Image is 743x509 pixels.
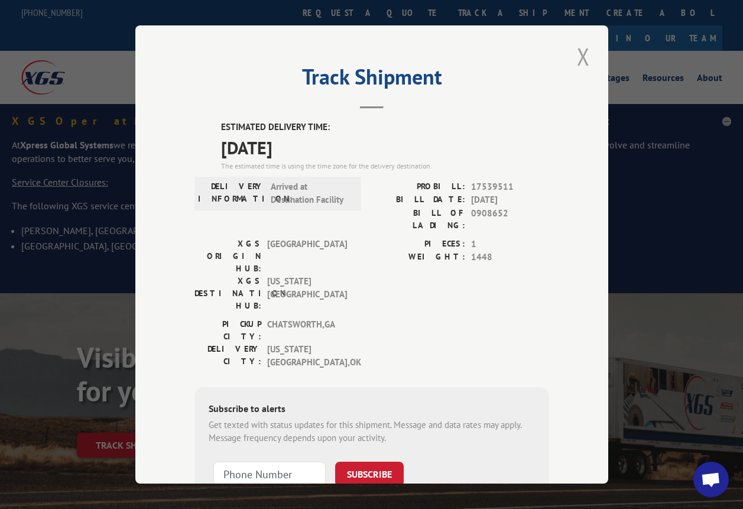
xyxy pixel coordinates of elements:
label: ESTIMATED DELIVERY TIME: [221,121,549,134]
div: Get texted with status updates for this shipment. Message and data rates may apply. Message frequ... [209,419,535,445]
span: [DATE] [471,193,549,207]
label: PROBILL: [372,180,465,194]
label: WEIGHT: [372,251,465,264]
input: Phone Number [213,462,326,487]
span: [US_STATE][GEOGRAPHIC_DATA] , OK [267,343,347,369]
span: 17539511 [471,180,549,194]
span: [DATE] [221,134,549,161]
span: 1448 [471,251,549,264]
button: Close modal [573,40,593,73]
label: BILL OF LADING: [372,207,465,232]
label: PICKUP CITY: [194,318,261,343]
label: BILL DATE: [372,193,465,207]
label: XGS ORIGIN HUB: [194,238,261,275]
label: PIECES: [372,238,465,251]
span: [GEOGRAPHIC_DATA] [267,238,347,275]
span: [US_STATE][GEOGRAPHIC_DATA] [267,275,347,312]
label: XGS DESTINATION HUB: [194,275,261,312]
label: DELIVERY CITY: [194,343,261,369]
span: 0908652 [471,207,549,232]
span: 1 [471,238,549,251]
a: Open chat [693,462,729,497]
h2: Track Shipment [194,69,549,91]
label: DELIVERY INFORMATION: [198,180,265,207]
div: The estimated time is using the time zone for the delivery destination. [221,161,549,171]
span: CHATSWORTH , GA [267,318,347,343]
span: Arrived at Destination Facility [271,180,351,207]
div: Subscribe to alerts [209,401,535,419]
button: SUBSCRIBE [335,462,404,487]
